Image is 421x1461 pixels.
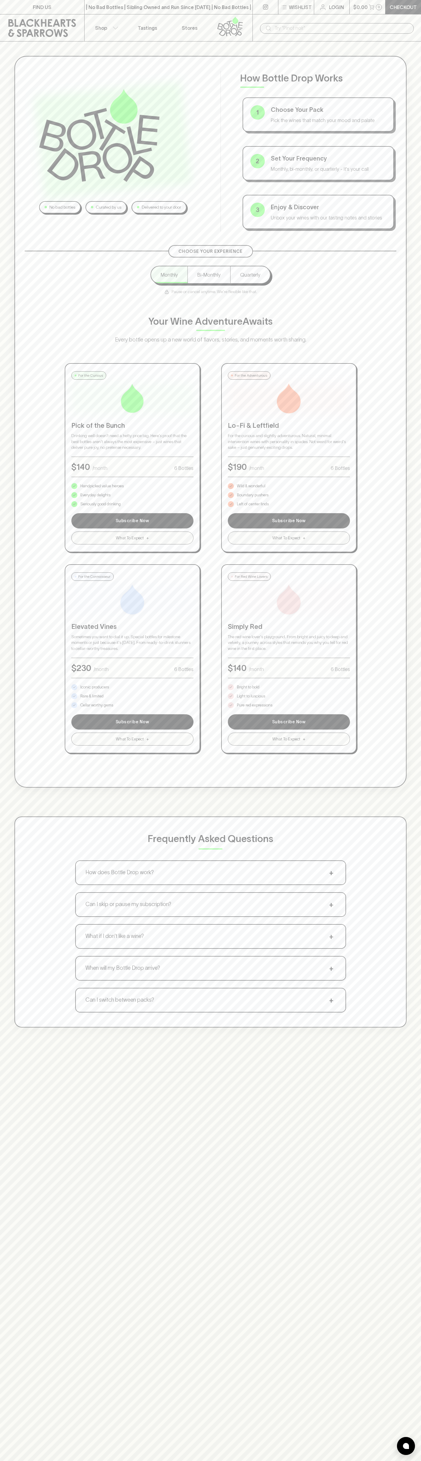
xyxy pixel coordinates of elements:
[271,117,386,124] p: Pick the wines that match your mood and palate
[327,900,336,909] span: +
[92,464,107,472] p: /month
[331,464,350,472] p: 6 Bottles
[228,433,350,451] p: For the curious and slightly adventurous. Natural, minimal intervention wines with personality in...
[230,266,270,283] button: Quarterly
[148,832,273,846] p: Frequently Asked Questions
[237,492,268,498] p: Boundary pushers
[71,513,193,528] button: Subscribe Now
[250,203,265,217] div: 3
[146,535,149,541] span: +
[228,421,350,430] p: Lo-Fi & Leftfield
[117,383,147,413] img: Pick of the Bunch
[71,733,193,746] button: What To Expect+
[327,932,336,941] span: +
[76,925,345,948] button: What if I don't like a wine?+
[329,4,344,11] p: Login
[71,461,90,473] p: $ 140
[90,336,331,344] p: Every bottle opens up a new world of flavors, stories, and moments worth sharing.
[94,666,109,673] p: /month
[353,4,368,11] p: $0.00
[71,433,193,451] p: Drinking well doesn't need a hefty price tag. Here's proof that the best bottles aren't always th...
[117,584,147,614] img: Elevated Vines
[228,714,350,730] button: Subscribe Now
[187,266,230,283] button: Bi-Monthly
[76,893,345,916] button: Can I skip or pause my subscription?+
[71,531,193,544] button: What To Expect+
[76,861,345,884] button: How does Bottle Drop work?+
[174,464,193,472] p: 6 Bottles
[164,289,257,295] p: Pause or cancel anytime. We're flexible like that.
[249,464,264,472] p: /month
[80,492,110,498] p: Everyday delights
[71,714,193,730] button: Subscribe Now
[271,154,386,163] p: Set Your Frequency
[274,584,304,614] img: Simply Red
[85,996,154,1004] p: Can I switch between packs?
[80,483,124,489] p: Handpicked value heroes
[80,693,104,699] p: Rare & limited
[85,900,171,908] p: Can I skip or pause my subscription?
[228,733,350,746] button: What To Expect+
[271,203,386,212] p: Enjoy & Discover
[237,483,265,489] p: Wild & wonderful
[403,1443,409,1449] img: bubble-icon
[96,204,121,210] p: Curated by us
[237,702,272,708] p: Pure red expressions
[78,373,103,378] p: For the Curious
[142,204,181,210] p: Delivered to your door
[390,4,417,11] p: Checkout
[80,501,121,507] p: Seriously good drinking
[174,666,193,673] p: 6 Bottles
[228,531,350,544] button: What To Expect+
[327,996,336,1005] span: +
[228,662,246,674] p: $ 140
[49,204,75,210] p: No bad bottles
[243,316,273,326] span: Awaits
[169,14,211,41] a: Stores
[271,165,386,173] p: Monthly, bi-monthly, or quarterly - it's your call
[80,684,109,690] p: Iconic producers
[85,868,154,877] p: How does Bottle Drop work?
[80,702,113,708] p: Cellar worthy gems
[250,105,265,120] div: 1
[228,513,350,528] button: Subscribe Now
[78,574,110,579] p: For the Connoisseur
[272,535,300,541] span: What To Expect
[237,693,265,699] p: Light to luscious
[271,105,386,114] p: Choose Your Pack
[85,964,160,972] p: When will my Bottle Drop arrive?
[76,988,345,1012] button: Can I switch between packs?+
[235,574,268,579] p: For Red Wine Lovers
[271,214,386,221] p: Unbox your wines with our tasting notes and stories
[272,736,300,742] span: What To Expect
[274,383,304,413] img: Lo-Fi & Leftfield
[33,4,51,11] p: FIND US
[71,634,193,652] p: Sometimes you want to dial it up. Special bottles for milestone moments or just because it's [DAT...
[235,373,267,378] p: For the Adventurous
[95,24,107,32] p: Shop
[71,622,193,632] p: Elevated Vines
[378,5,380,9] p: 0
[178,248,243,255] p: Choose Your Experience
[303,535,305,541] span: +
[116,535,144,541] span: What To Expect
[76,957,345,980] button: When will my Bottle Drop arrive?+
[228,461,247,473] p: $ 190
[85,932,144,940] p: What if I don't like a wine?
[327,868,336,877] span: +
[274,23,409,33] input: Try "Pinot noir"
[39,89,159,182] img: Bottle Drop
[331,666,350,673] p: 6 Bottles
[138,24,157,32] p: Tastings
[182,24,197,32] p: Stores
[303,736,305,742] span: +
[327,964,336,973] span: +
[71,421,193,430] p: Pick of the Bunch
[151,266,187,283] button: Monthly
[146,736,149,742] span: +
[240,71,397,85] p: How Bottle Drop Works
[228,634,350,652] p: The red wine lover's playground. From bright and juicy to deep and velvety, a journey across styl...
[237,684,259,690] p: Bright to bold
[250,154,265,168] div: 2
[237,501,269,507] p: Left of center finds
